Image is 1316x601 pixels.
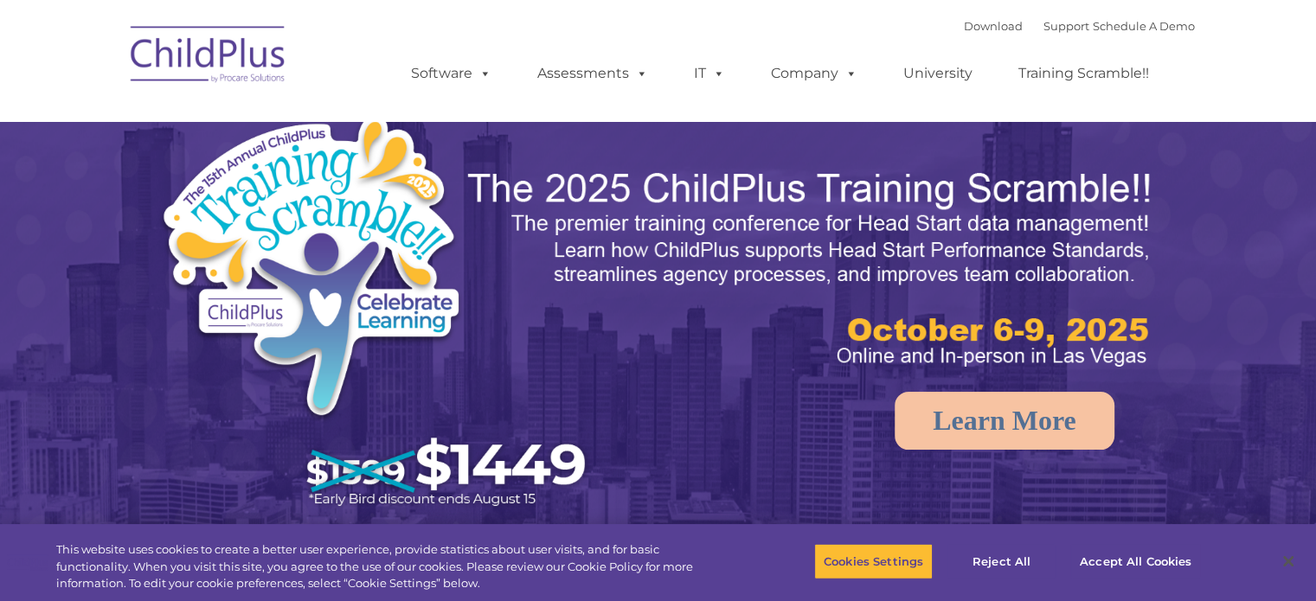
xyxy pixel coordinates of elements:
button: Close [1269,542,1307,580]
img: ChildPlus by Procare Solutions [122,14,295,100]
a: IT [677,56,742,91]
a: Download [964,19,1023,33]
a: University [886,56,990,91]
a: Training Scramble!! [1001,56,1166,91]
font: | [964,19,1195,33]
a: Learn More [895,392,1114,450]
button: Reject All [947,543,1056,579]
a: Company [754,56,875,91]
button: Cookies Settings [814,543,933,579]
a: Support [1043,19,1089,33]
a: Assessments [520,56,665,91]
button: Accept All Cookies [1070,543,1201,579]
div: This website uses cookies to create a better user experience, provide statistics about user visit... [56,541,724,592]
a: Schedule A Demo [1093,19,1195,33]
a: Software [394,56,509,91]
